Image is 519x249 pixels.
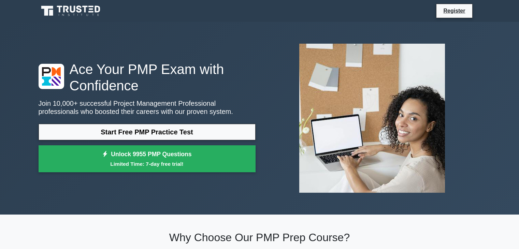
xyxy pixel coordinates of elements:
[39,124,256,140] a: Start Free PMP Practice Test
[439,6,469,15] a: Register
[39,99,256,116] p: Join 10,000+ successful Project Management Professional professionals who boosted their careers w...
[39,61,256,94] h1: Ace Your PMP Exam with Confidence
[39,231,481,244] h2: Why Choose Our PMP Prep Course?
[39,145,256,173] a: Unlock 9955 PMP QuestionsLimited Time: 7-day free trial!
[47,160,247,168] small: Limited Time: 7-day free trial!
